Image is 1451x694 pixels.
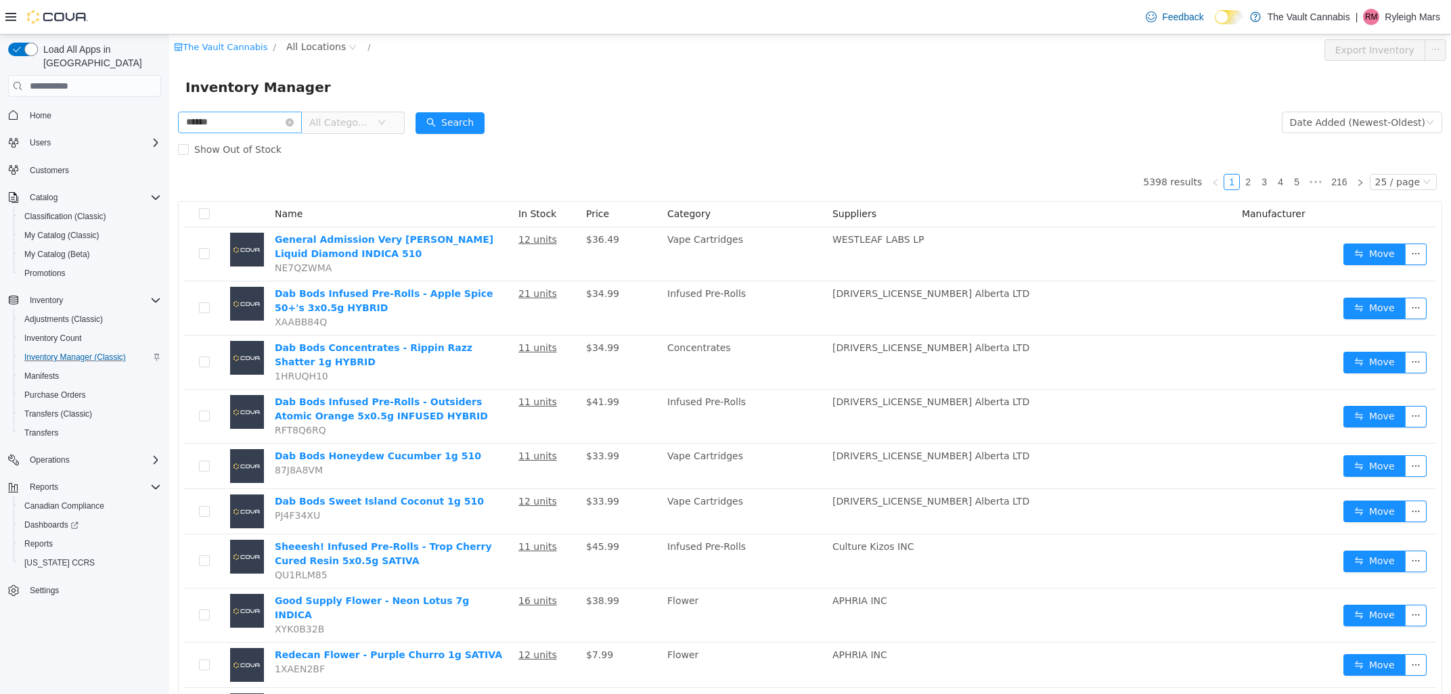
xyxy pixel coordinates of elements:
span: Canadian Compliance [19,498,161,514]
a: Inventory Manager (Classic) [19,349,131,365]
span: Canadian Compliance [24,501,104,511]
span: / [198,7,201,18]
span: RM [1365,9,1378,25]
a: Sheeesh! Infused Pre-Rolls - Trop Cherry Cured Resin 5x0.5g SATIVA [106,507,323,532]
button: icon: ellipsis [1236,421,1257,442]
a: 3 [1088,140,1102,155]
li: Next 5 Pages [1136,139,1157,156]
button: My Catalog (Beta) [14,245,166,264]
img: Dab Bods Infused Pre-Rolls - Apple Spice 50+'s 3x0.5g HYBRID placeholder [61,252,95,286]
span: Manifests [24,371,59,381]
td: Flower [493,608,658,653]
a: icon: shopThe Vault Cannabis [5,7,98,18]
a: Reports [19,536,58,552]
a: Canadian Compliance [19,498,110,514]
td: Vape Cartridges [493,193,658,247]
span: Dashboards [19,517,161,533]
button: icon: swapMove [1174,620,1236,641]
img: Doobie Snacks - Vampire Blood Terp Infused 4x0.5g HYBRID placeholder [61,659,95,693]
span: Promotions [19,265,161,281]
a: 5 [1120,140,1135,155]
li: 4 [1103,139,1119,156]
span: My Catalog (Classic) [24,230,99,241]
button: icon: swapMove [1174,209,1236,231]
li: 2 [1071,139,1087,156]
span: Customers [30,165,69,176]
p: Ryleigh Mars [1385,9,1440,25]
span: Promotions [24,268,66,279]
span: Operations [24,452,161,468]
span: [DRIVERS_LICENSE_NUMBER] Alberta LTD [663,362,860,373]
td: Infused Pre-Rolls [493,247,658,301]
button: icon: swapMove [1174,466,1236,488]
span: $38.99 [417,561,450,572]
button: Classification (Classic) [14,207,166,226]
span: Transfers [19,425,161,441]
span: Purchase Orders [19,387,161,403]
a: 216 [1158,140,1182,155]
div: 25 / page [1206,140,1251,155]
span: XYK0B32B [106,589,155,600]
span: Adjustments (Classic) [19,311,161,327]
a: [US_STATE] CCRS [19,555,100,571]
a: Good Supply Flower - Neon Lotus 7g INDICA [106,561,300,586]
span: Manufacturer [1073,174,1136,185]
i: icon: down [1257,84,1265,93]
u: 11 units [349,507,388,517]
span: / [104,7,107,18]
button: Inventory Count [14,329,166,348]
td: Vape Cartridges [493,455,658,500]
button: icon: ellipsis [1236,466,1257,488]
img: Sheeesh! Infused Pre-Rolls - Trop Cherry Cured Resin 5x0.5g SATIVA placeholder [61,505,95,539]
a: Dashboards [19,517,84,533]
a: 4 [1104,140,1119,155]
u: 16 units [349,561,388,572]
button: Inventory [3,291,166,310]
li: 5398 results [974,139,1033,156]
span: Transfers [24,427,58,438]
a: My Catalog (Beta) [19,246,95,262]
img: Good Supply Flower - Neon Lotus 7g INDICA placeholder [61,559,95,593]
button: icon: ellipsis [1236,263,1257,285]
nav: Complex example [8,99,161,635]
span: Home [30,110,51,121]
p: | [1356,9,1358,25]
button: icon: ellipsis [1236,209,1257,231]
button: icon: ellipsis [1255,5,1277,26]
button: icon: ellipsis [1236,516,1257,538]
td: Infused Pre-Rolls [493,500,658,554]
img: Dab Bods Sweet Island Coconut 1g 510 placeholder [61,460,95,494]
span: [DRIVERS_LICENSE_NUMBER] Alberta LTD [663,254,860,264]
span: $33.99 [417,461,450,472]
i: icon: down [1253,143,1262,153]
img: Redecan Flower - Purple Churro 1g SATIVA placeholder [61,614,95,647]
u: 11 units [349,362,388,373]
li: 3 [1087,139,1103,156]
span: Classification (Classic) [19,208,161,225]
button: Catalog [3,188,166,207]
button: icon: swapMove [1174,421,1236,442]
span: $36.49 [417,200,450,210]
button: Purchase Orders [14,386,166,404]
a: Dab Bods Honeydew Cucumber 1g 510 [106,416,312,427]
span: RFT8Q6RQ [106,390,157,401]
button: icon: swapMove [1174,263,1236,285]
button: icon: swapMove [1174,317,1236,339]
span: Feedback [1162,10,1203,24]
div: Date Added (Newest-Oldest) [1121,78,1256,98]
span: PJ4F34XU [106,476,151,486]
span: ••• [1136,139,1157,156]
button: Users [24,135,56,151]
span: Inventory Manager (Classic) [19,349,161,365]
span: Transfers (Classic) [24,409,92,419]
button: Manifests [14,367,166,386]
span: All Locations [117,5,177,20]
span: Customers [24,162,161,179]
span: Show Out of Stock [20,110,118,120]
span: Inventory Manager [16,42,170,64]
button: Home [3,105,166,124]
span: $41.99 [417,362,450,373]
li: Next Page [1183,139,1199,156]
span: $7.99 [417,615,444,626]
u: 11 units [349,308,388,319]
